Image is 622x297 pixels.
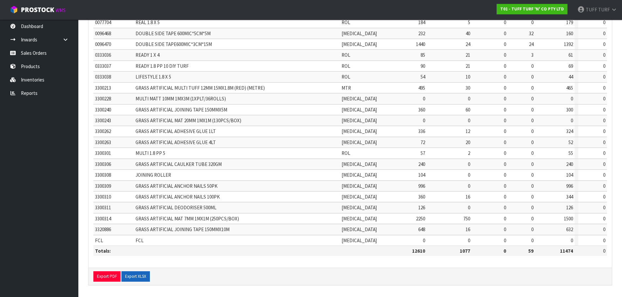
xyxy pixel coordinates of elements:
span: 24 [529,41,534,47]
span: 0 [504,63,506,69]
span: 1440 [416,41,425,47]
span: READY 1.8 PP 10 DIY TURF [136,63,189,69]
span: 360 [418,194,425,200]
span: [MEDICAL_DATA] [342,30,377,37]
button: Export PDF [93,271,120,282]
span: 104 [418,172,425,178]
span: 0 [423,117,425,124]
span: [MEDICAL_DATA] [342,128,377,134]
span: 0 [531,96,534,102]
span: 0 [531,237,534,244]
span: 10 [466,74,470,80]
span: 85 [421,52,425,58]
span: 40 [466,30,470,37]
span: 184 [418,19,425,25]
span: 12 [466,128,470,134]
span: 0 [531,226,534,232]
span: 30 [466,85,470,91]
span: 0 [531,183,534,189]
span: 996 [566,183,573,189]
span: 0 [531,117,534,124]
span: MULTI MATT 10MM 1MX3M (1XPLT/36ROLLS) [136,96,226,102]
span: [MEDICAL_DATA] [342,172,377,178]
span: 3300262 [95,128,111,134]
span: 0333036 [95,52,111,58]
span: 0 [603,248,605,254]
span: 0 [504,52,506,58]
span: 0 [603,204,605,211]
span: 0 [504,150,506,156]
span: 20 [466,139,470,145]
span: 0 [531,215,534,222]
span: 90 [421,63,425,69]
span: 0 [603,128,605,134]
span: 44 [568,74,573,80]
img: cube-alt.png [10,6,18,14]
span: 0 [504,215,506,222]
span: 3300240 [95,107,111,113]
span: ROL [342,150,350,156]
span: 0 [504,74,506,80]
span: ROL [342,19,350,25]
span: 0 [603,161,605,167]
span: 0 [423,96,425,102]
span: 0 [504,139,506,145]
span: 0 [603,215,605,222]
span: 0 [531,128,534,134]
span: [MEDICAL_DATA] [342,226,377,232]
span: GRASS ARTIFICIAL ADHESIVE GLUE 4LT [136,139,216,145]
span: GRASS ARTIFICIAL MULTI TUFF 12MM 15MX1.8M (RED) (METRE) [136,85,265,91]
span: 324 [566,128,573,134]
span: MTR [342,85,351,91]
span: 0 [603,85,605,91]
span: 0 [603,74,605,80]
span: 3300263 [95,139,111,145]
span: 0 [504,237,506,244]
span: 54 [421,74,425,80]
span: FCL [136,237,144,244]
span: 0 [531,107,534,113]
span: 0 [504,117,506,124]
span: 2 [468,150,470,156]
span: 0 [531,139,534,145]
span: 52 [568,139,573,145]
span: 996 [418,183,425,189]
span: 648 [418,226,425,232]
span: 0 [603,107,605,113]
span: 32 [529,30,534,37]
span: 0 [468,183,470,189]
span: 3300309 [95,183,111,189]
strong: 12610 [412,248,425,254]
span: 16 [466,194,470,200]
span: 0 [531,63,534,69]
span: ProStock [21,6,54,14]
span: 0096468 [95,30,111,37]
span: ROL [342,63,350,69]
span: 3300228 [95,96,111,102]
span: 0 [504,41,506,47]
span: 3 [531,52,534,58]
span: 0 [603,139,605,145]
span: 300 [566,107,573,113]
span: 0 [504,85,506,91]
span: 3300306 [95,161,111,167]
span: 0 [531,19,534,25]
span: 72 [421,139,425,145]
span: 0 [603,226,605,232]
span: [MEDICAL_DATA] [342,96,377,102]
span: 632 [566,226,573,232]
span: GRASS ARTIFICIAL ADHESIVE GLUE 1LT [136,128,216,134]
span: GRASS ARTIFICIAL DEODORISER 500ML [136,204,216,211]
span: GRASS ARTIFICIAL ANCHOR NAILS 100PK [136,194,220,200]
span: MULTI 1.8 PP 5 [136,150,165,156]
span: 3300314 [95,215,111,222]
span: 3300301 [95,150,111,156]
span: [MEDICAL_DATA] [342,161,377,167]
span: 0 [504,128,506,134]
span: 21 [466,63,470,69]
span: DOUBLE SIDE TAPE600MIC*3CM*15M [136,41,212,47]
span: ROL [342,74,350,80]
span: 0 [423,237,425,244]
small: WMS [56,7,66,13]
strong: 11474 [560,248,573,254]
